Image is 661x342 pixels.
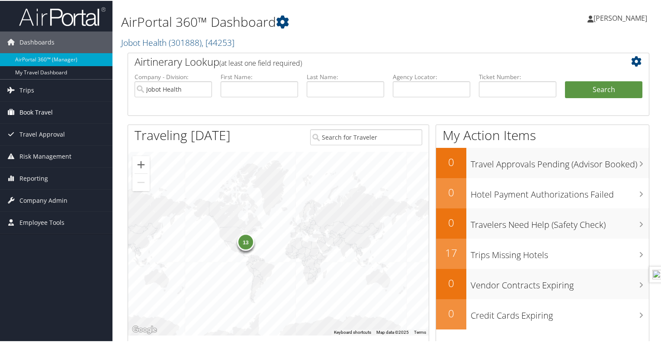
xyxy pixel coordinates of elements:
[436,184,466,199] h2: 0
[19,167,48,189] span: Reporting
[436,305,466,320] h2: 0
[132,155,150,173] button: Zoom in
[135,125,231,144] h1: Traveling [DATE]
[436,298,649,329] a: 0Credit Cards Expiring
[436,177,649,208] a: 0Hotel Payment Authorizations Failed
[130,323,159,335] a: Open this area in Google Maps (opens a new window)
[594,13,647,22] span: [PERSON_NAME]
[19,211,64,233] span: Employee Tools
[221,72,298,80] label: First Name:
[393,72,470,80] label: Agency Locator:
[436,208,649,238] a: 0Travelers Need Help (Safety Check)
[169,36,202,48] span: ( 301888 )
[307,72,384,80] label: Last Name:
[436,275,466,290] h2: 0
[19,31,55,52] span: Dashboards
[471,214,649,230] h3: Travelers Need Help (Safety Check)
[587,4,656,30] a: [PERSON_NAME]
[132,173,150,190] button: Zoom out
[436,154,466,169] h2: 0
[19,6,106,26] img: airportal-logo.png
[471,153,649,169] h3: Travel Approvals Pending (Advisor Booked)
[121,36,234,48] a: Jobot Health
[436,214,466,229] h2: 0
[436,245,466,259] h2: 17
[19,79,34,100] span: Trips
[565,80,642,98] button: Search
[19,189,67,211] span: Company Admin
[414,329,426,334] a: Terms (opens in new tab)
[436,238,649,268] a: 17Trips Missing Hotels
[376,329,409,334] span: Map data ©2025
[471,304,649,321] h3: Credit Cards Expiring
[19,101,53,122] span: Book Travel
[219,58,302,67] span: (at least one field required)
[202,36,234,48] span: , [ 44253 ]
[121,12,478,30] h1: AirPortal 360™ Dashboard
[479,72,556,80] label: Ticket Number:
[19,145,71,166] span: Risk Management
[130,323,159,335] img: Google
[436,125,649,144] h1: My Action Items
[471,244,649,260] h3: Trips Missing Hotels
[310,128,423,144] input: Search for Traveler
[436,147,649,177] a: 0Travel Approvals Pending (Advisor Booked)
[237,233,254,250] div: 13
[471,183,649,200] h3: Hotel Payment Authorizations Failed
[135,54,599,68] h2: Airtinerary Lookup
[471,274,649,291] h3: Vendor Contracts Expiring
[334,329,371,335] button: Keyboard shortcuts
[436,268,649,298] a: 0Vendor Contracts Expiring
[135,72,212,80] label: Company - Division:
[19,123,65,144] span: Travel Approval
